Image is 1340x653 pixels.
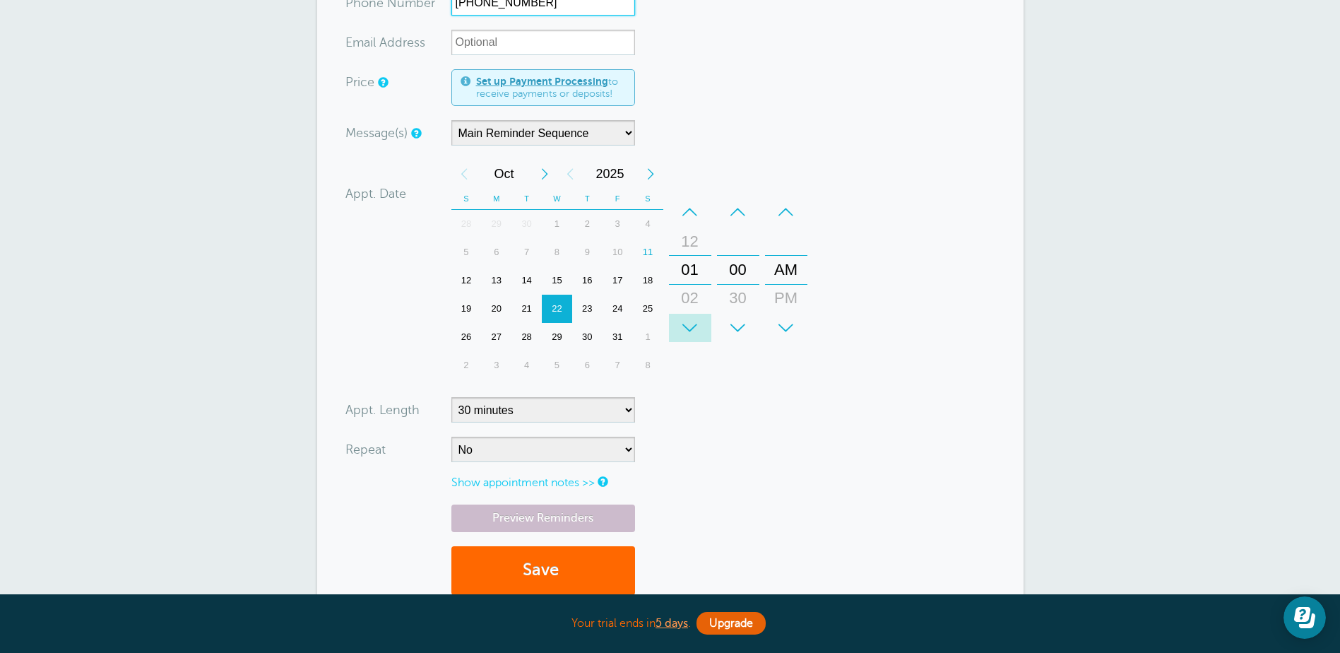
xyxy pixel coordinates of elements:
[451,546,635,595] button: Save
[345,76,374,88] label: Price
[542,210,572,238] div: 1
[603,188,633,210] th: F
[603,266,633,295] div: Friday, October 17
[542,238,572,266] div: 8
[603,323,633,351] div: Friday, October 31
[542,295,572,323] div: 22
[451,266,482,295] div: Sunday, October 12
[451,295,482,323] div: Sunday, October 19
[481,238,511,266] div: 6
[481,266,511,295] div: Monday, October 13
[451,238,482,266] div: Sunday, October 5
[633,238,663,266] div: 11
[633,266,663,295] div: Saturday, October 18
[673,256,707,284] div: 01
[451,295,482,323] div: 19
[411,129,420,138] a: Simple templates and custom messages will use the reminder schedule set under Settings > Reminder...
[572,351,603,380] div: Thursday, November 6
[542,295,572,323] div: Wednesday, October 22
[572,295,603,323] div: Thursday, October 23
[481,210,511,238] div: 29
[598,477,606,486] a: Notes are for internal use only, and are not visible to your clients.
[572,188,603,210] th: T
[451,266,482,295] div: 12
[1283,596,1326,639] iframe: Resource center
[317,608,1024,639] div: Your trial ends in .
[511,295,542,323] div: Tuesday, October 21
[633,323,663,351] div: Saturday, November 1
[603,295,633,323] div: 24
[451,238,482,266] div: 5
[633,210,663,238] div: Saturday, October 4
[451,188,482,210] th: S
[511,210,542,238] div: 30
[721,284,755,312] div: 30
[451,210,482,238] div: Sunday, September 28
[542,351,572,380] div: 5
[481,295,511,323] div: 20
[633,188,663,210] th: S
[451,476,595,489] a: Show appointment notes >>
[633,323,663,351] div: 1
[476,76,608,87] a: Set up Payment Processing
[696,612,766,635] a: Upgrade
[481,295,511,323] div: Monday, October 20
[345,187,406,200] label: Appt. Date
[511,188,542,210] th: T
[572,323,603,351] div: Thursday, October 30
[572,266,603,295] div: 16
[451,505,635,532] a: Preview Reminders
[583,160,638,188] span: 2025
[721,256,755,284] div: 00
[511,323,542,351] div: 28
[673,284,707,312] div: 02
[477,160,532,188] span: October
[511,238,542,266] div: Tuesday, October 7
[542,210,572,238] div: Wednesday, October 1
[451,351,482,380] div: 2
[451,210,482,238] div: 28
[603,323,633,351] div: 31
[542,188,572,210] th: W
[345,36,370,49] span: Ema
[673,228,707,256] div: 12
[603,351,633,380] div: Friday, November 7
[511,323,542,351] div: Tuesday, October 28
[542,238,572,266] div: Wednesday, October 8
[481,323,511,351] div: Monday, October 27
[511,266,542,295] div: 14
[572,323,603,351] div: 30
[481,266,511,295] div: 13
[633,351,663,380] div: 8
[638,160,663,188] div: Next Year
[673,312,707,341] div: 03
[378,78,386,87] a: An optional price for the appointment. If you set a price, you can include a payment link in your...
[345,127,408,139] label: Message(s)
[633,210,663,238] div: 4
[511,238,542,266] div: 7
[603,210,633,238] div: 3
[572,266,603,295] div: Thursday, October 16
[603,238,633,266] div: 10
[603,266,633,295] div: 17
[476,76,626,100] span: to receive payments or deposits!
[656,617,688,630] a: 5 days
[542,266,572,295] div: 15
[370,36,403,49] span: il Add
[542,323,572,351] div: Wednesday, October 29
[511,351,542,380] div: Tuesday, November 4
[511,210,542,238] div: Tuesday, September 30
[633,295,663,323] div: 25
[633,266,663,295] div: 18
[511,295,542,323] div: 21
[542,323,572,351] div: 29
[511,266,542,295] div: Tuesday, October 14
[542,266,572,295] div: Wednesday, October 15
[603,210,633,238] div: Friday, October 3
[572,238,603,266] div: Thursday, October 9
[572,351,603,380] div: 6
[451,323,482,351] div: Sunday, October 26
[481,210,511,238] div: Monday, September 29
[542,351,572,380] div: Wednesday, November 5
